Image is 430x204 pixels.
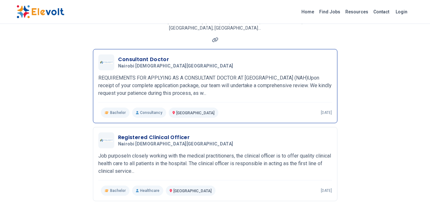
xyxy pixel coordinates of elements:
[118,134,236,141] h3: Registered Clinical Officer
[110,188,126,193] span: Bachelor
[98,74,332,97] p: REQUIREMENTS FOR APPLYING AS A CONSULTANT DOCTOR AT [GEOGRAPHIC_DATA] (NAH)Upon receipt of your c...
[392,5,411,18] a: Login
[118,56,236,63] h3: Consultant Doctor
[132,108,166,118] p: Consultancy
[100,61,113,64] img: Nairobi Adventist Hospital
[110,110,126,115] span: Bachelor
[173,189,212,193] span: [GEOGRAPHIC_DATA]
[132,186,163,196] p: Healthcare
[118,141,233,147] span: Nairobi [DEMOGRAPHIC_DATA][GEOGRAPHIC_DATA]
[299,7,317,17] a: Home
[17,5,64,18] img: Elevolt
[98,152,332,175] p: Job purposeIn closely working with the medical practitioners, the clinical officer is to offer qu...
[100,139,113,142] img: Nairobi Adventist Hospital
[317,7,343,17] a: Find Jobs
[371,7,392,17] a: Contact
[398,173,430,204] iframe: Chat Widget
[321,110,332,115] p: [DATE]
[118,63,233,69] span: Nairobi [DEMOGRAPHIC_DATA][GEOGRAPHIC_DATA]
[343,7,371,17] a: Resources
[98,132,332,196] a: Nairobi Adventist HospitalRegistered Clinical OfficerNairobi [DEMOGRAPHIC_DATA][GEOGRAPHIC_DATA]J...
[98,54,332,118] a: Nairobi Adventist HospitalConsultant DoctorNairobi [DEMOGRAPHIC_DATA][GEOGRAPHIC_DATA]REQUIREMENT...
[321,188,332,193] p: [DATE]
[176,111,215,115] span: [GEOGRAPHIC_DATA]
